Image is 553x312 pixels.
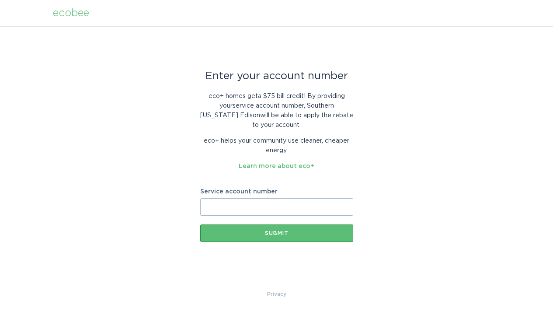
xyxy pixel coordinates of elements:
button: Submit [200,224,353,242]
div: Enter your account number [200,71,353,81]
label: Service account number [200,189,353,195]
a: Learn more about eco+ [239,163,314,169]
div: Submit [205,231,349,236]
div: ecobee [53,8,89,18]
p: eco+ homes get a $75 bill credit ! By providing your service account number , Southern [US_STATE]... [200,91,353,130]
p: eco+ helps your community use cleaner, cheaper energy. [200,136,353,155]
a: Privacy Policy & Terms of Use [267,289,286,299]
